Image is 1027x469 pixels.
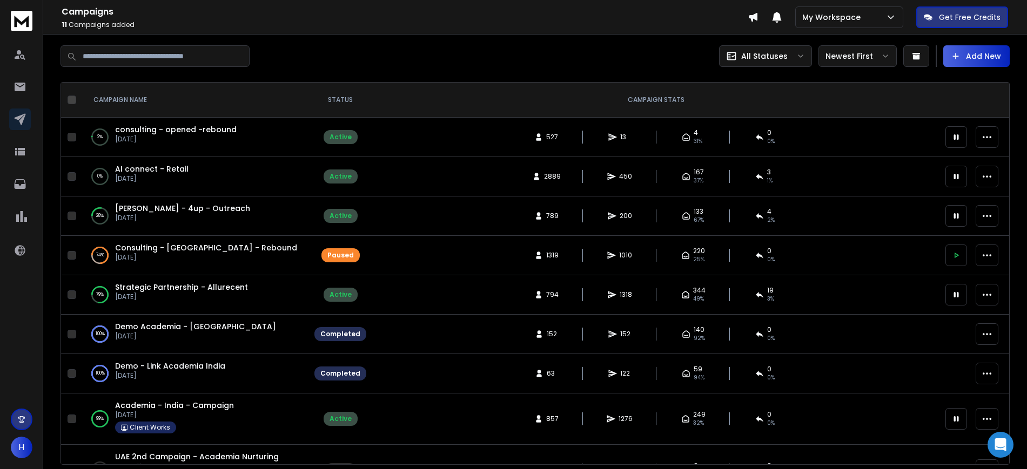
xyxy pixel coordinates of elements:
td: 0%AI connect - Retail[DATE] [80,157,308,196]
p: 28 % [96,210,104,221]
span: Strategic Partnership - Allurecent [115,282,248,293]
p: [DATE] [115,293,248,301]
p: 0 % [97,171,103,182]
span: 200 [620,212,632,220]
p: [DATE] [115,135,237,144]
p: Get Free Credits [939,12,1001,23]
td: 100%Demo - Link Academia India[DATE] [80,354,308,393]
span: 789 [546,212,559,220]
p: Campaigns added [62,21,748,29]
span: 167 [694,168,704,176]
p: [DATE] [115,332,276,341]
span: 1 % [767,176,773,185]
p: 2 % [97,132,103,142]
span: 140 [694,325,704,334]
th: CAMPAIGN STATS [373,83,939,118]
span: 3 [767,168,771,176]
div: Active [330,133,352,141]
span: 794 [546,290,559,299]
td: 2%consulting - opened -rebound[DATE] [80,118,308,157]
span: 0 [767,128,771,137]
a: [PERSON_NAME] - 4up - Outreach [115,203,250,214]
p: All Statuses [741,51,788,62]
span: 0 % [767,334,775,343]
span: 0 [767,410,771,419]
p: 79 % [96,289,104,300]
div: Active [330,172,352,181]
span: 92 % [694,334,705,343]
a: consulting - opened -rebound [115,124,237,135]
span: 344 [693,286,706,295]
p: My Workspace [802,12,865,23]
span: 32 % [693,419,704,427]
span: 0 [767,325,771,334]
span: 0 % [767,255,775,264]
p: Client Works [130,423,170,432]
a: UAE 2nd Campaign - Academia Nurturing [115,451,279,462]
th: CAMPAIGN NAME [80,83,308,118]
span: 2889 [544,172,561,181]
span: 2 % [767,216,775,225]
a: Demo Academia - [GEOGRAPHIC_DATA] [115,321,276,332]
span: AI connect - Retail [115,164,189,174]
span: 49 % [693,295,704,303]
span: 4 [694,128,698,137]
p: [DATE] [115,371,225,380]
a: Demo - Link Academia India [115,361,225,371]
span: 1010 [619,251,632,260]
span: 220 [693,247,705,255]
span: 31 % [694,137,702,146]
span: 0 % [767,373,775,382]
span: 67 % [694,216,704,225]
span: 59 [694,365,702,373]
div: Paused [327,251,354,260]
div: Active [330,290,352,299]
span: 1319 [546,251,559,260]
p: 74 % [96,250,104,261]
p: [DATE] [115,411,234,419]
a: Consulting - [GEOGRAPHIC_DATA] - Rebound [115,242,297,253]
span: 122 [620,369,631,378]
p: [DATE] [115,174,189,183]
button: H [11,437,32,458]
span: 37 % [694,176,703,185]
td: 74%Consulting - [GEOGRAPHIC_DATA] - Rebound[DATE] [80,236,308,275]
td: 100%Demo Academia - [GEOGRAPHIC_DATA][DATE] [80,315,308,354]
p: 100 % [96,368,105,379]
span: 11 [62,20,67,29]
a: Academia - India - Campaign [115,400,234,411]
span: 450 [619,172,632,181]
span: 0 % [767,419,775,427]
span: 152 [620,330,631,338]
p: 100 % [96,329,105,339]
span: 857 [546,414,559,423]
div: Open Intercom Messenger [988,432,1013,458]
p: 99 % [96,413,104,424]
button: Add New [943,45,1010,67]
th: STATUS [308,83,373,118]
span: 3 % [767,295,774,303]
span: 63 [547,369,558,378]
td: 99%Academia - India - Campaign[DATE]Client Works [80,393,308,445]
span: 0 [767,365,771,373]
button: Newest First [818,45,897,67]
h1: Campaigns [62,5,748,18]
span: 152 [547,330,558,338]
td: 79%Strategic Partnership - Allurecent[DATE] [80,275,308,315]
p: [DATE] [115,214,250,222]
span: 249 [693,410,706,419]
td: 28%[PERSON_NAME] - 4up - Outreach[DATE] [80,196,308,236]
div: Active [330,212,352,220]
span: 1318 [620,290,632,299]
span: 0 % [767,137,775,146]
span: 133 [694,207,703,216]
div: Completed [320,330,360,338]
